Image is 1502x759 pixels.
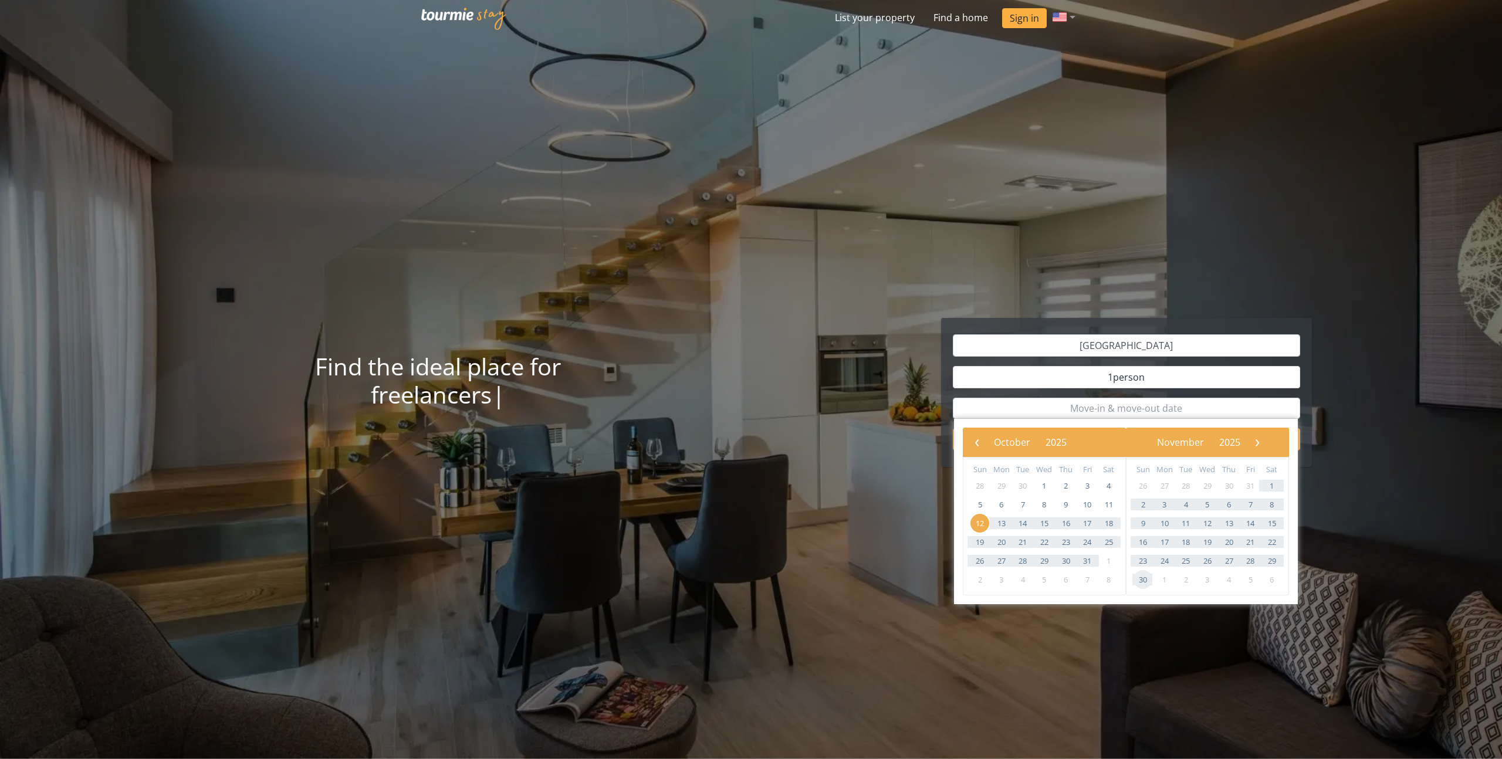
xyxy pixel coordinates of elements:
span: 30 [1134,570,1152,589]
span: 27 [992,551,1011,570]
span: 7 [1241,495,1260,514]
span: 30 [1220,476,1239,495]
button: 2025 [1212,433,1248,451]
span: 13 [1220,514,1239,533]
button: ‹ [969,433,986,451]
th: weekday [1098,463,1119,476]
span: 2 [970,570,989,589]
span: 1 [1035,476,1054,495]
span: 4 [1220,570,1239,589]
th: weekday [1175,463,1197,476]
span: 17 [1078,514,1097,533]
span: f r e e l a n c e r s [371,378,492,411]
span: › [1249,433,1266,450]
input: Move-in & move-out date [953,398,1301,419]
th: weekday [1077,463,1098,476]
span: 31 [1241,476,1260,495]
span: 20 [992,533,1011,551]
span: 6 [992,495,1011,514]
span: 8 [1263,495,1281,514]
span: 27 [1155,476,1174,495]
bs-datepicker-navigation-view: ​ ​ ​ [1132,434,1266,447]
span: 2025 [1046,436,1067,449]
span: 26 [1198,551,1217,570]
th: weekday [1055,463,1077,476]
span: 5 [970,495,989,514]
span: 11 [1100,495,1118,514]
span: 9 [1134,514,1152,533]
span: 13 [992,514,1011,533]
span: 14 [1013,514,1032,533]
span: 31 [1078,551,1097,570]
span: 15 [1035,514,1054,533]
button: Search [953,428,1301,450]
span: 19 [1198,533,1217,551]
span: 19 [970,533,989,551]
span: 23 [1057,533,1075,551]
th: weekday [1261,463,1283,476]
th: weekday [1197,463,1219,476]
span: 2 [1057,476,1075,495]
span: 22 [1263,533,1281,551]
a: Sign in [1002,8,1047,28]
th: weekday [1012,463,1034,476]
a: List your property [826,6,924,29]
bs-datepicker-navigation-view: ​ ​ ​ [969,434,1092,447]
span: 26 [970,551,989,570]
th: weekday [969,463,991,476]
span: 30 [1057,551,1075,570]
span: 16 [1134,533,1152,551]
span: 1 [1155,570,1174,589]
span: 15 [1263,514,1281,533]
h1: Find the ideal place for [130,353,747,409]
span: 3 [1078,476,1097,495]
span: 24 [1155,551,1174,570]
span: October [994,436,1030,449]
span: 29 [1198,476,1217,495]
span: 12 [970,514,989,533]
span: 10 [1155,514,1174,533]
span: 29 [1263,551,1281,570]
span: 17 [1155,533,1174,551]
span: 29 [1035,551,1054,570]
span: 29 [992,476,1011,495]
th: weekday [1218,463,1240,476]
span: 1 [1100,551,1118,570]
button: October [986,433,1038,451]
span: 8 [1100,570,1118,589]
th: weekday [1154,463,1176,476]
span: 16 [1057,514,1075,533]
span: 6 [1220,495,1239,514]
th: weekday [991,463,1013,476]
span: 28 [1013,551,1032,570]
button: 2025 [1038,433,1074,451]
span: 23 [1134,551,1152,570]
span: 2025 [1219,436,1240,449]
span: 6 [1263,570,1281,589]
span: person [1113,371,1145,384]
span: 7 [1013,495,1032,514]
span: 1 [1263,476,1281,495]
th: weekday [1034,463,1056,476]
span: 7 [1078,570,1097,589]
button: 1person [953,366,1301,388]
th: weekday [1240,463,1261,476]
span: 2 [1134,495,1152,514]
span: 4 [1176,495,1195,514]
span: 26 [1134,476,1152,495]
span: 27 [1220,551,1239,570]
a: Find a home [924,6,997,29]
span: 9 [1057,495,1075,514]
img: Tourmie Stay logo white [421,8,507,30]
bs-daterangepicker-container: calendar [954,419,1298,604]
span: 5 [1035,570,1054,589]
span: 30 [1013,476,1032,495]
input: Where do you want to stay? [953,334,1301,357]
span: 21 [1013,533,1032,551]
span: 28 [970,476,989,495]
span: 1 [1108,371,1145,384]
span: 4 [1100,476,1118,495]
span: 22 [1035,533,1054,551]
span: 11 [1176,514,1195,533]
span: 2 [1176,570,1195,589]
